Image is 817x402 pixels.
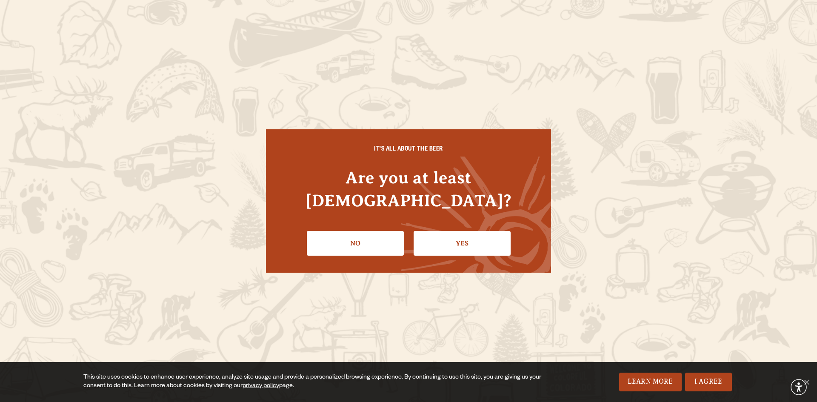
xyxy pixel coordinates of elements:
[685,373,732,391] a: I Agree
[83,373,548,391] div: This site uses cookies to enhance user experience, analyze site usage and provide a personalized ...
[283,166,534,211] h4: Are you at least [DEMOGRAPHIC_DATA]?
[243,383,279,390] a: privacy policy
[414,231,511,256] a: Confirm I'm 21 or older
[283,146,534,154] h6: IT'S ALL ABOUT THE BEER
[619,373,682,391] a: Learn More
[307,231,404,256] a: No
